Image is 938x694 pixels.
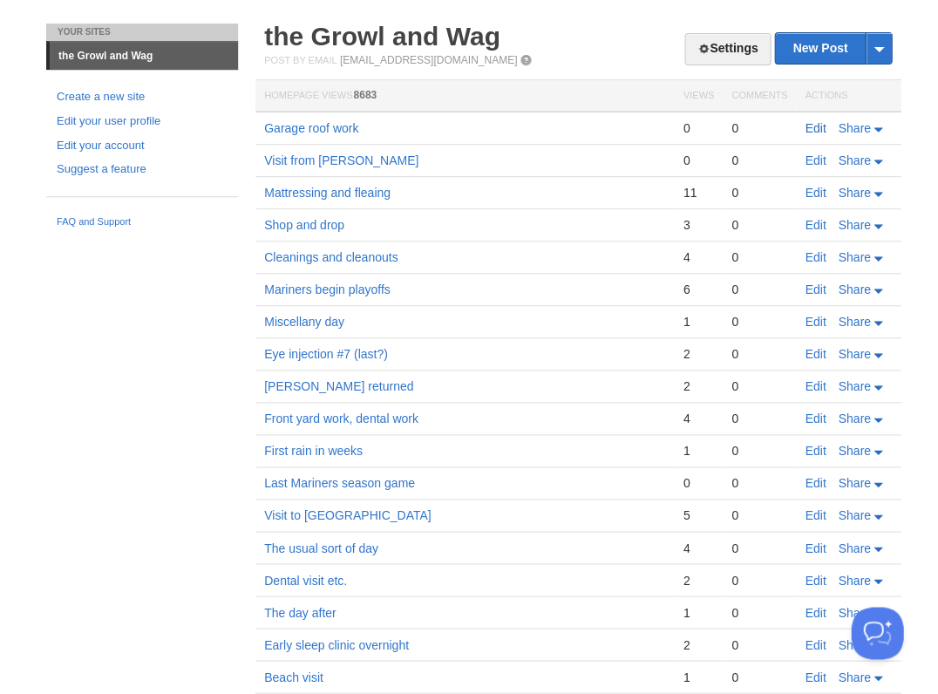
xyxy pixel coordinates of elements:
a: The usual sort of day [264,541,378,555]
span: Share [838,476,870,490]
a: Garage roof work [264,121,358,135]
a: Edit [805,573,826,587]
div: 0 [731,572,787,588]
li: Your Sites [46,24,238,41]
div: 0 [731,153,787,168]
div: 0 [731,185,787,201]
a: the Growl and Wag [264,22,500,51]
a: Edit [805,637,826,651]
a: [PERSON_NAME] returned [264,379,413,393]
a: Edit [805,444,826,458]
div: 0 [731,314,787,330]
a: First rain in weeks [264,444,363,458]
span: Share [838,444,870,458]
div: 0 [683,475,713,491]
a: New Post [775,33,891,64]
a: Edit your user profile [57,112,228,131]
th: Actions [796,80,901,112]
div: 2 [683,346,713,362]
div: 11 [683,185,713,201]
span: Share [838,379,870,393]
div: 1 [683,669,713,684]
div: 1 [683,604,713,620]
a: Edit [805,347,826,361]
span: Post by Email [264,55,336,65]
a: Edit [805,412,826,425]
div: 0 [731,217,787,233]
div: 0 [683,120,713,136]
a: [EMAIL_ADDRESS][DOMAIN_NAME] [340,54,517,66]
th: Comments [723,80,796,112]
div: 0 [731,249,787,265]
a: Edit [805,476,826,490]
div: 2 [683,378,713,394]
a: Mattressing and fleaing [264,186,391,200]
iframe: Help Scout Beacon - Open [851,607,903,659]
span: Share [838,541,870,555]
div: 3 [683,217,713,233]
a: the Growl and Wag [50,42,238,70]
a: Edit [805,508,826,522]
div: 0 [683,153,713,168]
div: 0 [731,540,787,555]
a: Create a new site [57,88,228,106]
div: 0 [731,669,787,684]
div: 4 [683,540,713,555]
div: 0 [731,636,787,652]
span: 8683 [353,89,377,101]
a: Edit [805,186,826,200]
div: 0 [731,604,787,620]
a: Edit [805,250,826,264]
div: 1 [683,443,713,459]
span: Share [838,218,870,232]
a: Eye injection #7 (last?) [264,347,388,361]
div: 4 [683,411,713,426]
div: 0 [731,378,787,394]
div: 0 [731,120,787,136]
a: Shop and drop [264,218,344,232]
span: Share [838,186,870,200]
div: 2 [683,572,713,588]
a: Edit [805,541,826,555]
span: Share [838,508,870,522]
a: Front yard work, dental work [264,412,418,425]
a: Cleanings and cleanouts [264,250,398,264]
a: Settings [684,33,771,65]
span: Share [838,315,870,329]
a: Suggest a feature [57,160,228,179]
a: Miscellany day [264,315,344,329]
div: 0 [731,346,787,362]
a: Edit your account [57,137,228,155]
span: Share [838,347,870,361]
span: Share [838,412,870,425]
span: Share [838,153,870,167]
a: Edit [805,670,826,684]
a: Last Mariners season game [264,476,415,490]
div: 6 [683,282,713,297]
span: Share [838,637,870,651]
a: Edit [805,315,826,329]
div: 5 [683,507,713,523]
a: Early sleep clinic overnight [264,637,409,651]
a: The day after [264,605,336,619]
span: Share [838,282,870,296]
a: Mariners begin playoffs [264,282,390,296]
span: Share [838,670,870,684]
a: Dental visit etc. [264,573,347,587]
a: FAQ and Support [57,214,228,230]
a: Beach visit [264,670,323,684]
span: Share [838,573,870,587]
div: 0 [731,475,787,491]
div: 0 [731,507,787,523]
div: 4 [683,249,713,265]
span: Share [838,121,870,135]
div: 1 [683,314,713,330]
div: 0 [731,282,787,297]
a: Edit [805,153,826,167]
div: 2 [683,636,713,652]
a: Edit [805,282,826,296]
span: Share [838,605,870,619]
div: 0 [731,411,787,426]
a: Edit [805,121,826,135]
a: Edit [805,379,826,393]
